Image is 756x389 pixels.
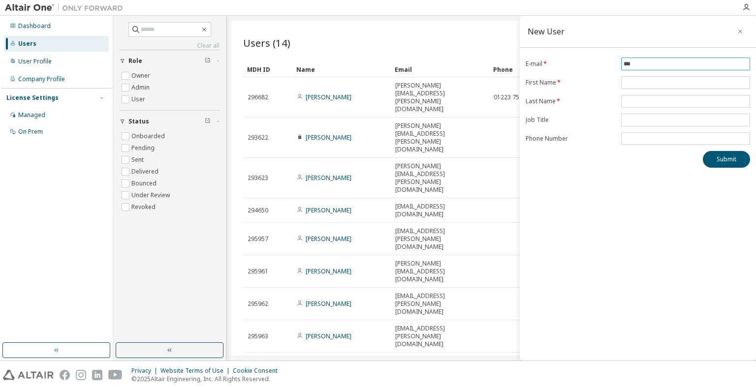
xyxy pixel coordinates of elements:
[306,206,351,214] a: [PERSON_NAME]
[108,370,123,380] img: youtube.svg
[131,178,158,189] label: Bounced
[131,130,167,142] label: Onboarded
[131,166,160,178] label: Delivered
[160,367,233,375] div: Website Terms of Use
[248,174,268,182] span: 293623
[526,60,615,68] label: E-mail
[248,134,268,142] span: 293622
[248,207,268,214] span: 294650
[205,57,211,65] span: Clear filter
[526,116,615,124] label: Job Title
[395,122,485,153] span: [PERSON_NAME][EMAIL_ADDRESS][PERSON_NAME][DOMAIN_NAME]
[526,135,615,143] label: Phone Number
[131,70,152,82] label: Owner
[131,154,146,166] label: Sent
[131,367,160,375] div: Privacy
[395,292,485,316] span: [EMAIL_ADDRESS][PERSON_NAME][DOMAIN_NAME]
[5,3,128,13] img: Altair One
[528,28,565,35] div: New User
[248,268,268,275] span: 295961
[395,203,485,218] span: [EMAIL_ADDRESS][DOMAIN_NAME]
[120,42,220,50] a: Clear all
[526,79,615,87] label: First Name
[395,82,485,113] span: [PERSON_NAME][EMAIL_ADDRESS][PERSON_NAME][DOMAIN_NAME]
[205,118,211,125] span: Clear filter
[306,174,351,182] a: [PERSON_NAME]
[306,235,351,243] a: [PERSON_NAME]
[243,36,290,50] span: Users (14)
[18,22,51,30] div: Dashboard
[131,82,152,93] label: Admin
[128,118,149,125] span: Status
[120,111,220,132] button: Status
[3,370,54,380] img: altair_logo.svg
[131,93,147,105] label: User
[494,93,535,101] span: 01223 750 249
[395,260,485,283] span: [PERSON_NAME][EMAIL_ADDRESS][DOMAIN_NAME]
[306,299,351,308] a: [PERSON_NAME]
[248,235,268,243] span: 295957
[18,75,65,83] div: Company Profile
[526,97,615,105] label: Last Name
[128,57,142,65] span: Role
[131,375,283,383] p: © 2025 Altair Engineering, Inc. All Rights Reserved.
[395,227,485,251] span: [EMAIL_ADDRESS][PERSON_NAME][DOMAIN_NAME]
[18,40,36,48] div: Users
[233,367,283,375] div: Cookie Consent
[247,61,288,77] div: MDH ID
[18,128,43,136] div: On Prem
[248,332,268,340] span: 295963
[131,201,157,213] label: Revoked
[92,370,102,380] img: linkedin.svg
[296,61,387,77] div: Name
[18,58,52,65] div: User Profile
[703,151,750,168] button: Submit
[60,370,70,380] img: facebook.svg
[306,332,351,340] a: [PERSON_NAME]
[395,61,485,77] div: Email
[76,370,86,380] img: instagram.svg
[131,142,157,154] label: Pending
[6,94,59,102] div: License Settings
[306,133,351,142] a: [PERSON_NAME]
[395,325,485,348] span: [EMAIL_ADDRESS][PERSON_NAME][DOMAIN_NAME]
[306,93,351,101] a: [PERSON_NAME]
[493,61,584,77] div: Phone
[248,93,268,101] span: 296682
[395,162,485,194] span: [PERSON_NAME][EMAIL_ADDRESS][PERSON_NAME][DOMAIN_NAME]
[18,111,45,119] div: Managed
[248,300,268,308] span: 295962
[306,267,351,275] a: [PERSON_NAME]
[131,189,172,201] label: Under Review
[120,50,220,72] button: Role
